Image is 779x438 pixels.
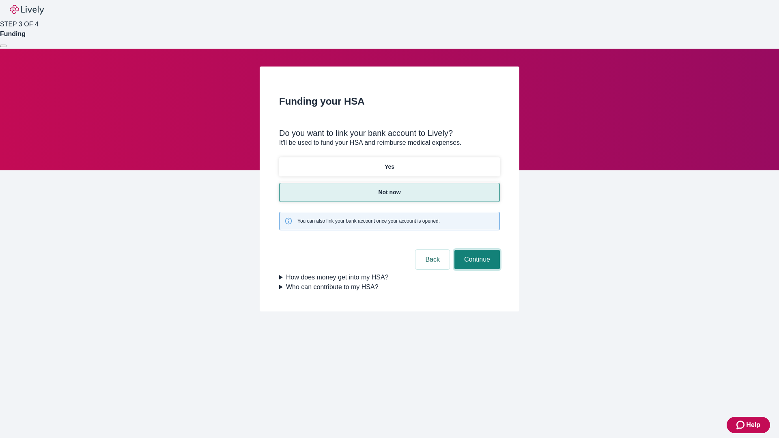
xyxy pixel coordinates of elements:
p: Not now [378,188,400,197]
div: Do you want to link your bank account to Lively? [279,128,500,138]
summary: Who can contribute to my HSA? [279,282,500,292]
svg: Zendesk support icon [736,420,746,430]
summary: How does money get into my HSA? [279,273,500,282]
span: You can also link your bank account once your account is opened. [297,217,440,225]
button: Back [415,250,450,269]
h2: Funding your HSA [279,94,500,109]
button: Continue [454,250,500,269]
button: Yes [279,157,500,176]
img: Lively [10,5,44,15]
p: It'll be used to fund your HSA and reimburse medical expenses. [279,138,500,148]
p: Yes [385,163,394,171]
button: Not now [279,183,500,202]
span: Help [746,420,760,430]
button: Zendesk support iconHelp [727,417,770,433]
